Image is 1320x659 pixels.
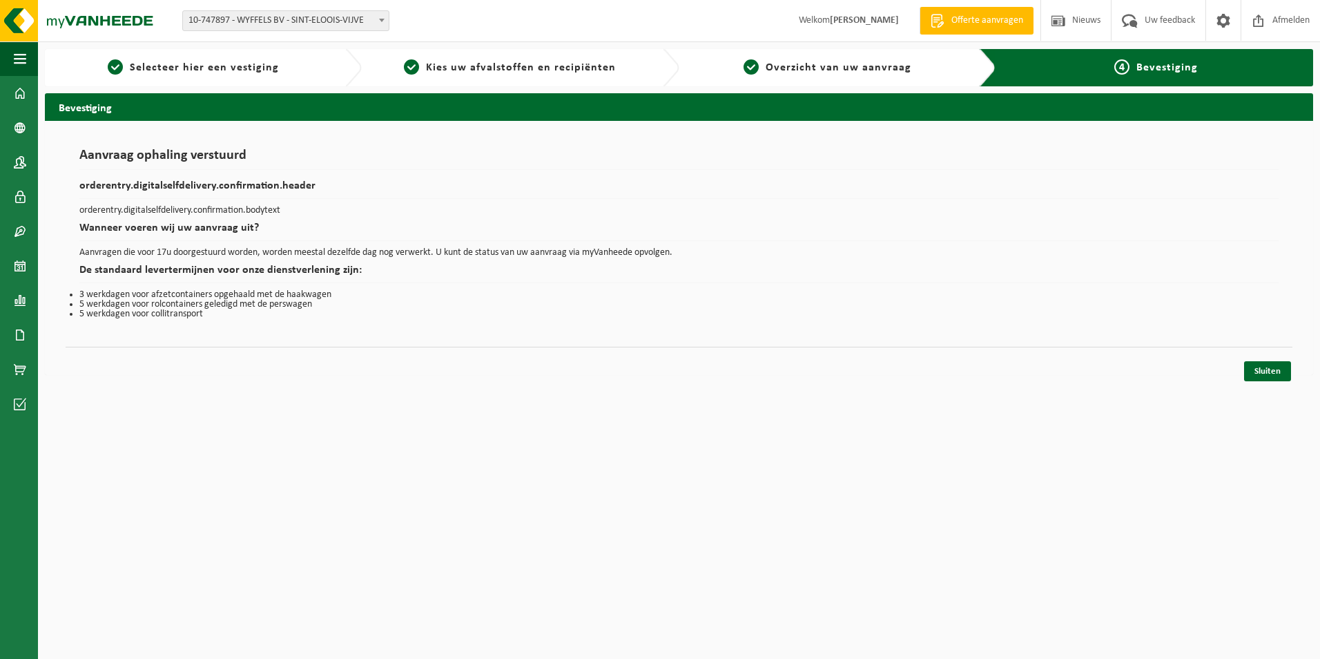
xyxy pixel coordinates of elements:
[766,62,911,73] span: Overzicht van uw aanvraag
[183,11,389,30] span: 10-747897 - WYFFELS BV - SINT-ELOOIS-VIJVE
[45,93,1313,120] h2: Bevestiging
[79,222,1279,241] h2: Wanneer voeren wij uw aanvraag uit?
[79,309,1279,319] li: 5 werkdagen voor collitransport
[182,10,389,31] span: 10-747897 - WYFFELS BV - SINT-ELOOIS-VIJVE
[404,59,419,75] span: 2
[79,248,1279,258] p: Aanvragen die voor 17u doorgestuurd worden, worden meestal dezelfde dag nog verwerkt. U kunt de s...
[369,59,651,76] a: 2Kies uw afvalstoffen en recipiënten
[52,59,334,76] a: 1Selecteer hier een vestiging
[79,265,1279,283] h2: De standaard levertermijnen voor onze dienstverlening zijn:
[130,62,279,73] span: Selecteer hier een vestiging
[79,180,1279,199] h2: orderentry.digitalselfdelivery.confirmation.header
[830,15,899,26] strong: [PERSON_NAME]
[1114,59,1129,75] span: 4
[108,59,123,75] span: 1
[1136,62,1198,73] span: Bevestiging
[79,206,1279,216] p: orderentry.digitalselfdelivery.confirmation.bodytext
[426,62,616,73] span: Kies uw afvalstoffen en recipiënten
[79,300,1279,309] li: 5 werkdagen voor rolcontainers geledigd met de perswagen
[79,290,1279,300] li: 3 werkdagen voor afzetcontainers opgehaald met de haakwagen
[948,14,1027,28] span: Offerte aanvragen
[686,59,969,76] a: 3Overzicht van uw aanvraag
[79,149,1279,170] h1: Aanvraag ophaling verstuurd
[920,7,1033,35] a: Offerte aanvragen
[744,59,759,75] span: 3
[1244,361,1291,381] a: Sluiten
